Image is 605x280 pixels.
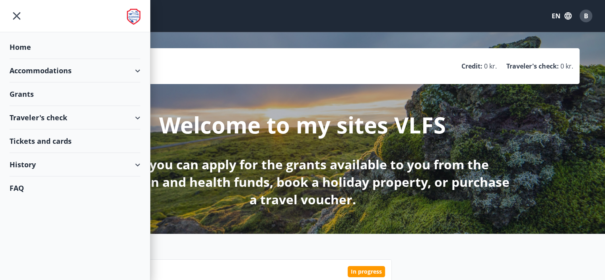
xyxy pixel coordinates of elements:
[10,176,140,200] div: FAQ
[10,82,140,106] div: Grants
[461,62,482,70] p: Credit :
[10,153,140,176] div: History
[10,129,140,153] div: Tickets and cards
[127,9,140,25] img: union_logo
[159,110,446,140] p: Welcome to my sites VLFS
[584,12,588,20] span: B
[348,266,385,277] div: In progress
[506,62,559,70] p: Traveler's check :
[10,106,140,129] div: Traveler's check
[10,9,24,23] button: menu
[560,62,573,70] span: 0 kr.
[10,59,140,82] div: Accommodations
[93,156,513,208] p: Here you can apply for the grants available to you from the education and health funds, book a ho...
[576,6,595,25] button: B
[10,35,140,59] div: Home
[484,62,497,70] span: 0 kr.
[549,9,575,23] button: EN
